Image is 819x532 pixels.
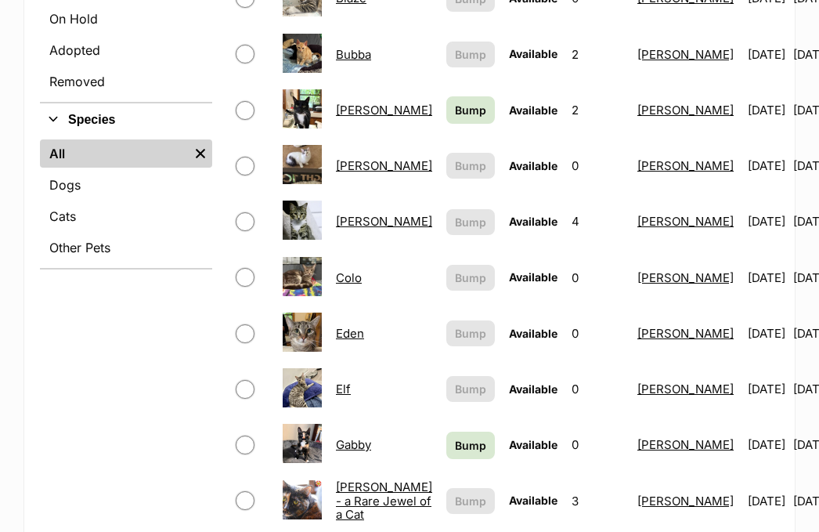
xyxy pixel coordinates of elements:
a: Colo [336,270,362,285]
button: Bump [446,42,495,67]
td: 4 [565,194,630,248]
span: Bump [455,437,486,454]
span: Available [509,103,557,117]
a: Other Pets [40,233,212,262]
a: [PERSON_NAME] [637,103,734,118]
button: Bump [446,153,495,179]
button: Bump [446,488,495,514]
a: [PERSON_NAME] [637,158,734,173]
a: On Hold [40,5,212,33]
a: Remove filter [189,139,212,168]
button: Bump [446,320,495,346]
td: [DATE] [741,194,792,248]
a: [PERSON_NAME] [637,214,734,229]
a: [PERSON_NAME] [637,437,734,452]
button: Bump [446,376,495,402]
button: Bump [446,209,495,235]
img: Colo [283,257,322,296]
span: Bump [455,325,486,342]
td: [DATE] [741,251,792,305]
a: Bump [446,96,495,124]
a: [PERSON_NAME] [637,270,734,285]
span: Bump [455,102,486,118]
span: Available [509,47,557,60]
a: Bubba [336,47,371,62]
td: [DATE] [741,362,792,416]
span: Bump [455,214,486,230]
a: Adopted [40,36,212,64]
a: Gabby [336,437,371,452]
td: 2 [565,83,630,137]
span: Available [509,215,557,228]
a: Elf [336,382,351,396]
td: [DATE] [741,306,792,360]
td: 3 [565,474,630,528]
a: [PERSON_NAME] [637,494,734,508]
a: [PERSON_NAME] [637,382,734,396]
td: 0 [565,362,630,416]
a: [PERSON_NAME] [336,214,432,229]
td: 0 [565,306,630,360]
span: Available [509,327,557,340]
a: Dogs [40,171,212,199]
td: 0 [565,251,630,305]
td: [DATE] [741,27,792,81]
a: Eden [336,326,364,341]
td: [DATE] [741,139,792,193]
a: Cats [40,202,212,230]
a: All [40,139,189,168]
a: Removed [40,67,212,96]
span: Available [509,382,557,396]
td: 0 [565,139,630,193]
a: [PERSON_NAME] [336,103,432,118]
td: 2 [565,27,630,81]
a: Bump [446,432,495,459]
span: Available [509,438,557,451]
button: Species [40,110,212,130]
span: Bump [455,270,486,286]
span: Bump [455,381,486,397]
td: [DATE] [741,474,792,528]
span: Available [509,159,557,172]
img: Cameron [283,145,322,184]
button: Bump [446,265,495,291]
span: Available [509,494,557,507]
span: Bump [455,493,486,509]
span: Available [509,270,557,284]
a: [PERSON_NAME] [336,158,432,173]
td: 0 [565,418,630,472]
td: [DATE] [741,418,792,472]
a: [PERSON_NAME] - a Rare Jewel of a Cat [336,480,432,522]
div: Species [40,136,212,268]
td: [DATE] [741,83,792,137]
span: Bump [455,157,486,174]
span: Bump [455,46,486,63]
a: [PERSON_NAME] [637,326,734,341]
a: [PERSON_NAME] [637,47,734,62]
